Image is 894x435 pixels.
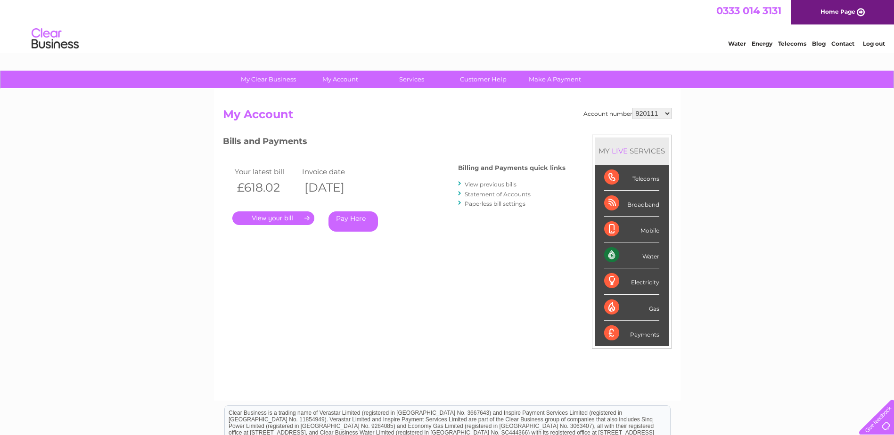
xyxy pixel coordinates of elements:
[604,242,659,268] div: Water
[230,71,307,88] a: My Clear Business
[604,295,659,321] div: Gas
[225,5,670,46] div: Clear Business is a trading name of Verastar Limited (registered in [GEOGRAPHIC_DATA] No. 3667643...
[831,40,854,47] a: Contact
[458,164,566,171] h4: Billing and Payments quick links
[444,71,522,88] a: Customer Help
[300,178,368,197] th: [DATE]
[223,108,672,126] h2: My Account
[604,191,659,217] div: Broadband
[31,24,79,53] img: logo.png
[604,268,659,294] div: Electricity
[583,108,672,119] div: Account number
[863,40,885,47] a: Log out
[465,200,525,207] a: Paperless bill settings
[610,146,630,155] div: LIVE
[812,40,826,47] a: Blog
[232,211,314,225] a: .
[300,165,368,178] td: Invoice date
[465,191,531,198] a: Statement of Accounts
[516,71,594,88] a: Make A Payment
[716,5,781,16] a: 0333 014 3131
[373,71,451,88] a: Services
[223,135,566,151] h3: Bills and Payments
[604,321,659,346] div: Payments
[604,165,659,191] div: Telecoms
[604,217,659,242] div: Mobile
[778,40,806,47] a: Telecoms
[301,71,379,88] a: My Account
[232,165,300,178] td: Your latest bill
[752,40,772,47] a: Energy
[728,40,746,47] a: Water
[232,178,300,197] th: £618.02
[465,181,517,188] a: View previous bills
[328,211,378,232] a: Pay Here
[595,137,669,164] div: MY SERVICES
